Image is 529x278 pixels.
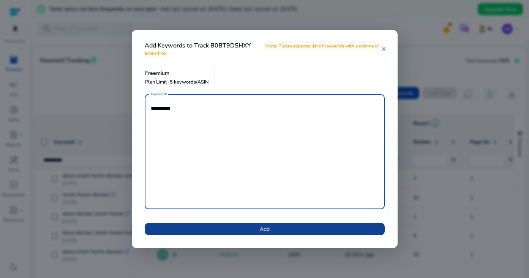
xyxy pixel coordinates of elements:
span: 5 keywords/ASIN [170,79,209,85]
span: Note: Please separate list of keywords with a comma or a new line. [145,41,379,58]
button: Add [145,223,385,235]
mat-icon: close [381,46,387,52]
mat-label: Keywords [151,92,167,97]
span: Add [260,225,270,233]
p: Plan Limit - [145,79,209,86]
h5: Freemium [145,70,209,77]
h4: Add Keywords to Track B0BT9DSHXY [145,42,381,57]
